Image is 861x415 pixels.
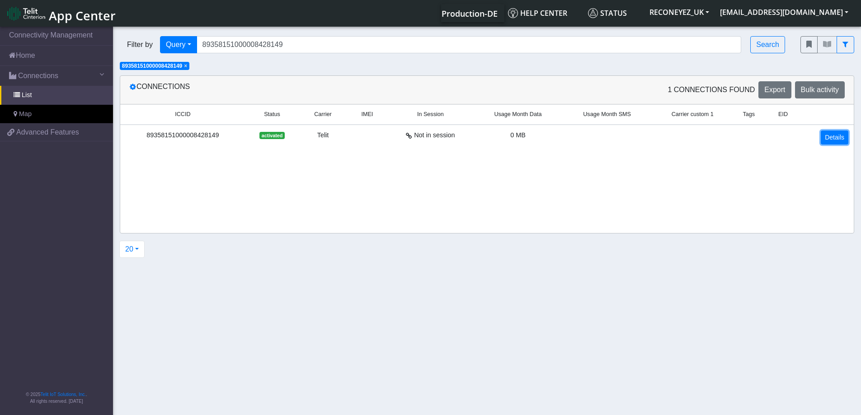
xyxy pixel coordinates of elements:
a: Your current platform instance [441,4,497,22]
span: In Session [417,110,444,119]
span: IMEI [361,110,373,119]
span: 0 MB [510,131,526,139]
span: Usage Month Data [494,110,541,119]
span: ICCID [175,110,190,119]
span: Advanced Features [16,127,79,138]
span: Connections [18,70,58,81]
span: Help center [508,8,567,18]
a: Help center [504,4,584,22]
span: Export [764,86,785,93]
span: Map [19,109,32,119]
span: App Center [49,7,116,24]
img: knowledge.svg [508,8,518,18]
span: List [22,90,32,100]
div: Telit [304,131,341,140]
span: Tags [743,110,755,119]
button: RECONEYEZ_UK [644,4,715,20]
button: Export [758,81,791,98]
img: status.svg [588,8,598,18]
button: Query [160,36,197,53]
a: Details [821,131,848,145]
span: Bulk activity [801,86,839,93]
button: [EMAIL_ADDRESS][DOMAIN_NAME] [715,4,854,20]
a: App Center [7,4,114,23]
div: Connections [122,81,487,98]
span: 89358151000008428149 [122,63,182,69]
div: 89358151000008428149 [126,131,240,140]
a: Status [584,4,644,22]
span: EID [778,110,788,119]
a: Telit IoT Solutions, Inc. [41,392,86,397]
input: Search... [197,36,742,53]
img: logo-telit-cinterion-gw-new.png [7,6,45,21]
div: fitlers menu [800,36,854,53]
span: Production-DE [442,8,498,19]
span: Carrier custom 1 [672,110,714,119]
span: 1 Connections found [668,84,755,95]
span: Carrier [314,110,331,119]
span: Status [264,110,280,119]
button: Search [750,36,785,53]
button: Close [184,63,187,69]
span: Not in session [414,131,455,140]
button: 20 [119,241,145,258]
span: Usage Month SMS [583,110,631,119]
span: Filter by [120,39,160,50]
span: Status [588,8,627,18]
span: activated [259,132,284,139]
button: Bulk activity [795,81,845,98]
span: × [184,63,187,69]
